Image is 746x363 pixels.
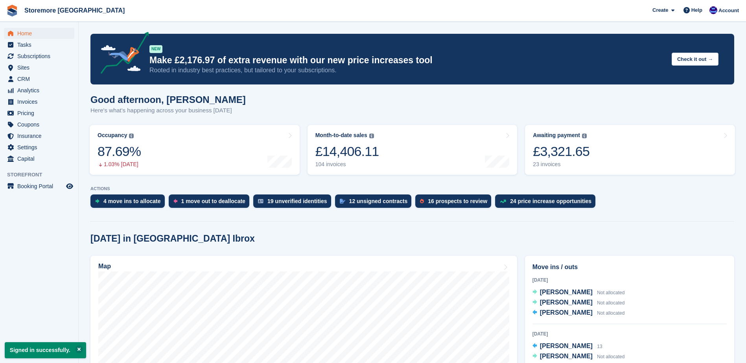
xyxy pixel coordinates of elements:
[181,198,245,204] div: 1 move out to deallocate
[4,62,74,73] a: menu
[532,352,625,362] a: [PERSON_NAME] Not allocated
[17,39,64,50] span: Tasks
[525,125,735,175] a: Awaiting payment £3,321.65 23 invoices
[17,153,64,164] span: Capital
[4,119,74,130] a: menu
[532,308,625,318] a: [PERSON_NAME] Not allocated
[129,134,134,138] img: icon-info-grey-7440780725fd019a000dd9b08b2336e03edf1995a4989e88bcd33f0948082b44.svg
[17,28,64,39] span: Home
[4,51,74,62] a: menu
[532,298,625,308] a: [PERSON_NAME] Not allocated
[90,94,246,105] h1: Good afternoon, [PERSON_NAME]
[17,108,64,119] span: Pricing
[90,125,300,175] a: Occupancy 87.69% 1.03% [DATE]
[495,194,599,212] a: 24 price increase opportunities
[672,53,718,66] button: Check it out →
[103,198,161,204] div: 4 move ins to allocate
[98,161,141,168] div: 1.03% [DATE]
[17,181,64,192] span: Booking Portal
[533,143,589,159] div: £3,321.65
[349,198,408,204] div: 12 unsigned contracts
[691,6,702,14] span: Help
[94,32,149,77] img: price-adjustments-announcement-icon-8257ccfd72463d97f412b2fc003d46551f7dbcb40ab6d574587a9cd5c0d94...
[6,5,18,16] img: stora-icon-8386f47178a22dfd0bd8f6a31ec36ba5ce8667c1dd55bd0f319d3a0aa187defe.svg
[597,344,602,349] span: 13
[709,6,717,14] img: Angela
[98,263,111,270] h2: Map
[4,181,74,192] a: menu
[4,153,74,164] a: menu
[597,310,624,316] span: Not allocated
[258,199,263,203] img: verify_identity-adf6edd0f0f0b5bbfe63781bf79b02c33cf7c696d77639b501bdc392416b5a36.svg
[149,45,162,53] div: NEW
[533,161,589,168] div: 23 invoices
[532,262,727,272] h2: Move ins / outs
[582,134,587,138] img: icon-info-grey-7440780725fd019a000dd9b08b2336e03edf1995a4989e88bcd33f0948082b44.svg
[173,199,177,203] img: move_outs_to_deallocate_icon-f764333ba52eb49d3ac5e1228854f67142a1ed5810a6f6cc68b1a99e826820c5.svg
[95,199,99,203] img: move_ins_to_allocate_icon-fdf77a2bb77ea45bf5b3d319d69a93e2d87916cf1d5bf7949dd705db3b84f3ca.svg
[315,132,367,139] div: Month-to-date sales
[597,354,624,359] span: Not allocated
[65,181,74,191] a: Preview store
[540,343,593,349] span: [PERSON_NAME]
[90,186,734,191] p: ACTIONS
[253,194,335,212] a: 19 unverified identities
[533,132,580,139] div: Awaiting payment
[315,161,379,168] div: 104 invoices
[267,198,327,204] div: 19 unverified identities
[169,194,253,212] a: 1 move out to deallocate
[500,200,506,203] img: price_increase_opportunities-93ffe204e8149a01c8c9dc8f82e8f89637d9d84a8eef4429ea346261dce0b2c0.svg
[335,194,416,212] a: 12 unsigned contracts
[652,6,668,14] span: Create
[149,66,665,75] p: Rooted in industry best practices, but tailored to your subscriptions.
[4,96,74,107] a: menu
[540,353,593,359] span: [PERSON_NAME]
[428,198,487,204] div: 16 prospects to review
[4,28,74,39] a: menu
[597,300,624,306] span: Not allocated
[308,125,518,175] a: Month-to-date sales £14,406.11 104 invoices
[369,134,374,138] img: icon-info-grey-7440780725fd019a000dd9b08b2336e03edf1995a4989e88bcd33f0948082b44.svg
[17,96,64,107] span: Invoices
[98,143,141,159] div: 87.69%
[540,299,593,306] span: [PERSON_NAME]
[90,194,169,212] a: 4 move ins to allocate
[532,288,625,298] a: [PERSON_NAME] Not allocated
[17,51,64,62] span: Subscriptions
[4,142,74,153] a: menu
[17,142,64,153] span: Settings
[17,62,64,73] span: Sites
[532,341,602,352] a: [PERSON_NAME] 13
[4,108,74,119] a: menu
[532,330,727,337] div: [DATE]
[98,132,127,139] div: Occupancy
[21,4,128,17] a: Storemore [GEOGRAPHIC_DATA]
[510,198,591,204] div: 24 price increase opportunities
[540,309,593,316] span: [PERSON_NAME]
[4,130,74,141] a: menu
[718,7,739,15] span: Account
[4,73,74,84] a: menu
[4,85,74,96] a: menu
[17,119,64,130] span: Coupons
[17,130,64,141] span: Insurance
[315,143,379,159] div: £14,406.11
[532,277,727,284] div: [DATE]
[7,171,78,179] span: Storefront
[17,85,64,96] span: Analytics
[415,194,495,212] a: 16 prospects to review
[17,73,64,84] span: CRM
[340,199,345,203] img: contract_signature_icon-13c848040528278c33f63329250d36e43548de30e8caae1d1a13099fd9432cc5.svg
[420,199,424,203] img: prospect-51fa495bee0391a8d652442698ab0144808aea92771e9ea1ae160a38d050c398.svg
[90,233,255,244] h2: [DATE] in [GEOGRAPHIC_DATA] Ibrox
[597,290,624,295] span: Not allocated
[540,289,593,295] span: [PERSON_NAME]
[90,106,246,115] p: Here's what's happening across your business [DATE]
[149,55,665,66] p: Make £2,176.97 of extra revenue with our new price increases tool
[5,342,86,358] p: Signed in successfully.
[4,39,74,50] a: menu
